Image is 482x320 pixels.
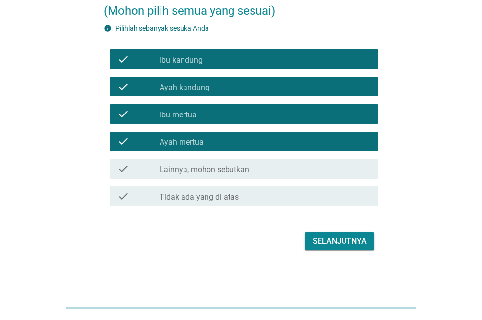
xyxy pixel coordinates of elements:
[160,137,204,147] label: Ayah mertua
[117,163,129,175] i: check
[117,108,129,120] i: check
[160,110,197,120] label: Ibu mertua
[305,232,374,250] button: Selanjutnya
[117,136,129,147] i: check
[160,55,203,65] label: Ibu kandung
[115,24,209,32] label: Pilihlah sebanyak sesuka Anda
[160,165,249,175] label: Lainnya, mohon sebutkan
[117,190,129,202] i: check
[117,53,129,65] i: check
[160,192,239,202] label: Tidak ada yang di atas
[160,83,209,92] label: Ayah kandung
[104,24,112,32] i: info
[117,81,129,92] i: check
[313,235,367,247] div: Selanjutnya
